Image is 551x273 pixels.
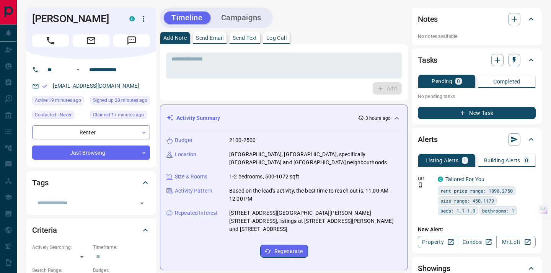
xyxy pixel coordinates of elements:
[418,54,437,66] h2: Tasks
[229,187,401,203] p: Based on the lead's activity, the best time to reach out is: 11:00 AM - 12:00 PM
[457,236,496,248] a: Condos
[196,35,223,41] p: Send Email
[418,130,536,149] div: Alerts
[418,226,536,234] p: New Alert:
[175,173,208,181] p: Size & Rooms
[418,133,438,145] h2: Alerts
[233,35,257,41] p: Send Text
[32,177,48,189] h2: Tags
[418,51,536,69] div: Tasks
[32,244,89,251] p: Actively Searching:
[493,79,520,84] p: Completed
[175,136,192,144] p: Budget
[32,34,69,47] span: Call
[418,236,457,248] a: Property
[365,115,391,122] p: 3 hours ago
[496,236,536,248] a: Mr.Loft
[32,96,86,107] div: Mon Aug 18 2025
[32,13,118,25] h1: [PERSON_NAME]
[229,136,256,144] p: 2100-2500
[53,83,139,89] a: [EMAIL_ADDRESS][DOMAIN_NAME]
[457,78,460,84] p: 0
[229,150,401,167] p: [GEOGRAPHIC_DATA], [GEOGRAPHIC_DATA], specifically [GEOGRAPHIC_DATA] and [GEOGRAPHIC_DATA] neighb...
[32,125,150,139] div: Renter
[73,65,83,74] button: Open
[425,158,459,163] p: Listing Alerts
[90,96,150,107] div: Mon Aug 18 2025
[418,182,423,188] svg: Push Notification Only
[35,96,81,104] span: Active 19 minutes ago
[440,207,475,214] span: beds: 1.1-1.9
[175,187,212,195] p: Activity Pattern
[484,158,520,163] p: Building Alerts
[418,33,536,40] p: No notes available
[229,173,300,181] p: 1-2 bedrooms, 500-1072 sqft
[418,13,438,25] h2: Notes
[418,10,536,28] div: Notes
[229,209,401,233] p: [STREET_ADDRESS][GEOGRAPHIC_DATA][PERSON_NAME][STREET_ADDRESS], listings at [STREET_ADDRESS][PERS...
[418,91,536,102] p: No pending tasks
[113,34,150,47] span: Message
[525,158,528,163] p: 0
[32,221,150,239] div: Criteria
[445,176,484,182] a: Tailored For You
[32,224,57,236] h2: Criteria
[93,244,150,251] p: Timeframe:
[214,11,269,24] button: Campaigns
[418,175,433,182] p: Off
[90,111,150,121] div: Mon Aug 18 2025
[176,114,220,122] p: Activity Summary
[266,35,287,41] p: Log Call
[73,34,109,47] span: Email
[32,145,150,160] div: Just Browsing
[129,16,135,21] div: condos.ca
[32,173,150,192] div: Tags
[440,187,513,195] span: rent price range: 1890,2750
[93,96,147,104] span: Signed up 20 minutes ago
[463,158,466,163] p: 1
[175,150,196,159] p: Location
[35,111,72,119] span: Contacted - Never
[42,83,47,89] svg: Email Verified
[260,245,308,258] button: Regenerate
[166,111,401,125] div: Activity Summary3 hours ago
[164,11,210,24] button: Timeline
[93,111,144,119] span: Claimed 17 minutes ago
[432,78,452,84] p: Pending
[175,209,218,217] p: Repeated Interest
[482,207,514,214] span: bathrooms: 1
[438,177,443,182] div: condos.ca
[418,107,536,119] button: New Task
[440,197,494,204] span: size range: 450,1179
[137,198,147,209] button: Open
[163,35,187,41] p: Add Note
